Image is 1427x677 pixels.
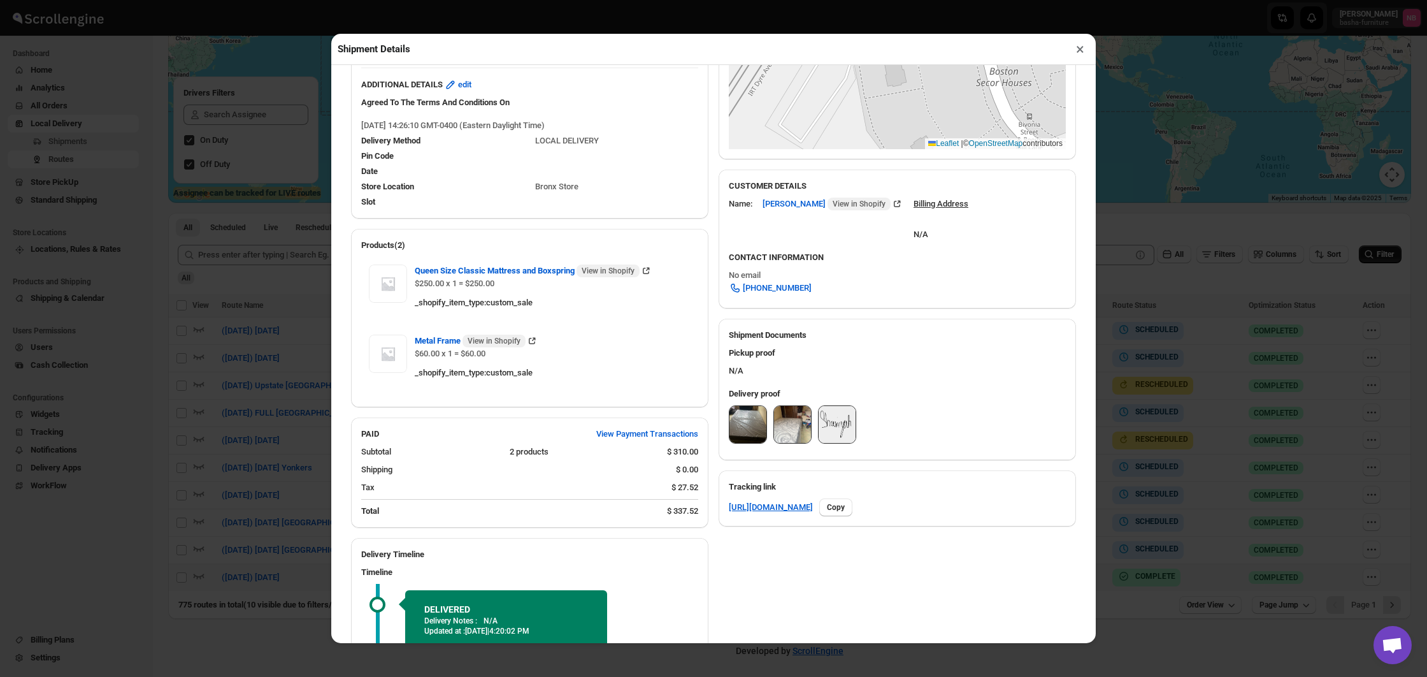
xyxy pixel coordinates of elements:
a: Queen Size Classic Mattress and Boxspring View in Shopify [415,266,652,275]
span: Bronx Store [535,182,578,191]
button: View Payment Transactions [589,424,706,444]
img: Item [369,265,407,303]
img: Item [369,335,407,373]
span: [PERSON_NAME] [763,198,891,210]
div: © contributors [925,138,1066,149]
h2: Shipment Details [338,43,410,55]
div: $ 27.52 [671,481,698,494]
span: Pin Code [361,151,394,161]
div: Shipping [361,463,666,476]
h2: Delivery Timeline [361,548,698,561]
span: Slot [361,197,375,207]
div: _shopify_item_type : custom_sale [415,296,691,309]
span: [DATE] | 4:20:02 PM [465,627,529,636]
span: Copy [827,502,845,513]
span: View Payment Transactions [596,428,698,440]
div: $ 310.00 [667,446,698,458]
a: [PERSON_NAME] View in Shopify [763,199,903,208]
div: 2 products [510,446,657,458]
span: Date [361,166,378,176]
span: Delivery Method [361,136,420,145]
p: Delivery Notes : [424,616,477,626]
div: Subtotal [361,446,499,458]
span: Store Location [361,182,414,191]
span: [PHONE_NUMBER] [743,282,812,295]
div: Tax [361,481,661,494]
div: N/A [719,342,1076,382]
img: 7smzqVDhlrVSUP5SJKpUx.jpg [774,406,811,443]
div: $ 0.00 [676,463,698,476]
span: $250.00 x 1 = $250.00 [415,279,494,288]
span: LOCAL DELIVERY [535,136,599,145]
a: Open chat [1373,626,1412,664]
u: Billing Address [914,199,968,208]
a: Metal Frame View in Shopify [415,336,538,346]
h3: CUSTOMER DETAILS [729,180,1066,193]
h2: DELIVERED [424,603,588,616]
span: Agreed To The Terms And Conditions On [361,98,510,107]
span: | [961,139,963,148]
h3: Pickup proof [729,347,1066,360]
span: View in Shopify [468,336,520,346]
span: Queen Size Classic Mattress and Boxspring [415,265,640,277]
h2: PAID [361,428,379,440]
button: × [1071,40,1089,58]
span: $60.00 x 1 = $60.00 [415,349,485,358]
img: 2rjW7WeVcQr1vAN06Jl-H.jpg [729,406,766,443]
h2: Shipment Documents [729,329,1066,342]
h3: Timeline [361,566,698,579]
p: Updated at : [424,626,588,636]
span: Metal Frame [415,335,526,347]
span: View in Shopify [833,199,886,209]
button: Copy [819,499,852,516]
a: Leaflet [928,139,959,148]
a: OpenStreetMap [969,139,1023,148]
span: [DATE] 14:26:10 GMT-0400 (Eastern Daylight Time) [361,120,545,130]
a: [URL][DOMAIN_NAME] [729,501,813,514]
h3: Delivery proof [729,388,1066,400]
img: vswViKo9LE36yJ78PGtOz.png [819,406,856,443]
span: No email [729,270,761,280]
h3: Tracking link [729,481,1066,493]
div: Name: [729,198,752,210]
h2: Products(2) [361,239,698,252]
span: edit [458,78,471,91]
button: edit [436,75,479,95]
b: Total [361,506,379,516]
div: _shopify_item_type : custom_sale [415,367,691,379]
div: $ 337.52 [667,505,698,518]
b: ADDITIONAL DETAILS [361,78,443,91]
h3: CONTACT INFORMATION [729,251,1066,264]
div: N/A [914,215,968,241]
a: [PHONE_NUMBER] [721,278,819,298]
span: View in Shopify [582,266,635,276]
p: N/A [484,616,498,626]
